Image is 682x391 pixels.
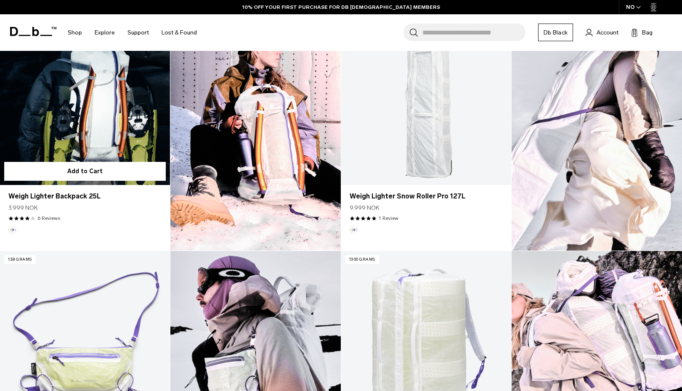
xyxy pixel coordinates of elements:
span: 3.999 NOK [8,203,38,212]
a: 10% OFF YOUR FIRST PURCHASE FOR DB [DEMOGRAPHIC_DATA] MEMBERS [242,3,440,11]
a: Db Black [538,24,573,41]
p: 138 grams [4,255,36,264]
a: Lost & Found [162,18,197,48]
span: Bag [642,28,653,37]
button: Bag [631,27,653,37]
a: Weigh Lighter Snow Roller Pro 127L [350,191,503,201]
a: Explore [95,18,115,48]
a: Support [127,18,149,48]
a: Account [586,27,618,37]
span: Account [597,28,618,37]
span: 9.999 NOK [350,203,379,212]
nav: Main Navigation [61,14,203,51]
button: Aurora [350,226,357,234]
a: Weigh Lighter Backpack 25L [8,191,162,201]
a: 1 reviews [379,214,398,222]
button: Aurora [8,226,16,234]
a: Shop [68,18,82,48]
button: Add to Cart [4,162,166,181]
a: 6 reviews [37,214,60,222]
p: 1300 grams [345,255,379,264]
